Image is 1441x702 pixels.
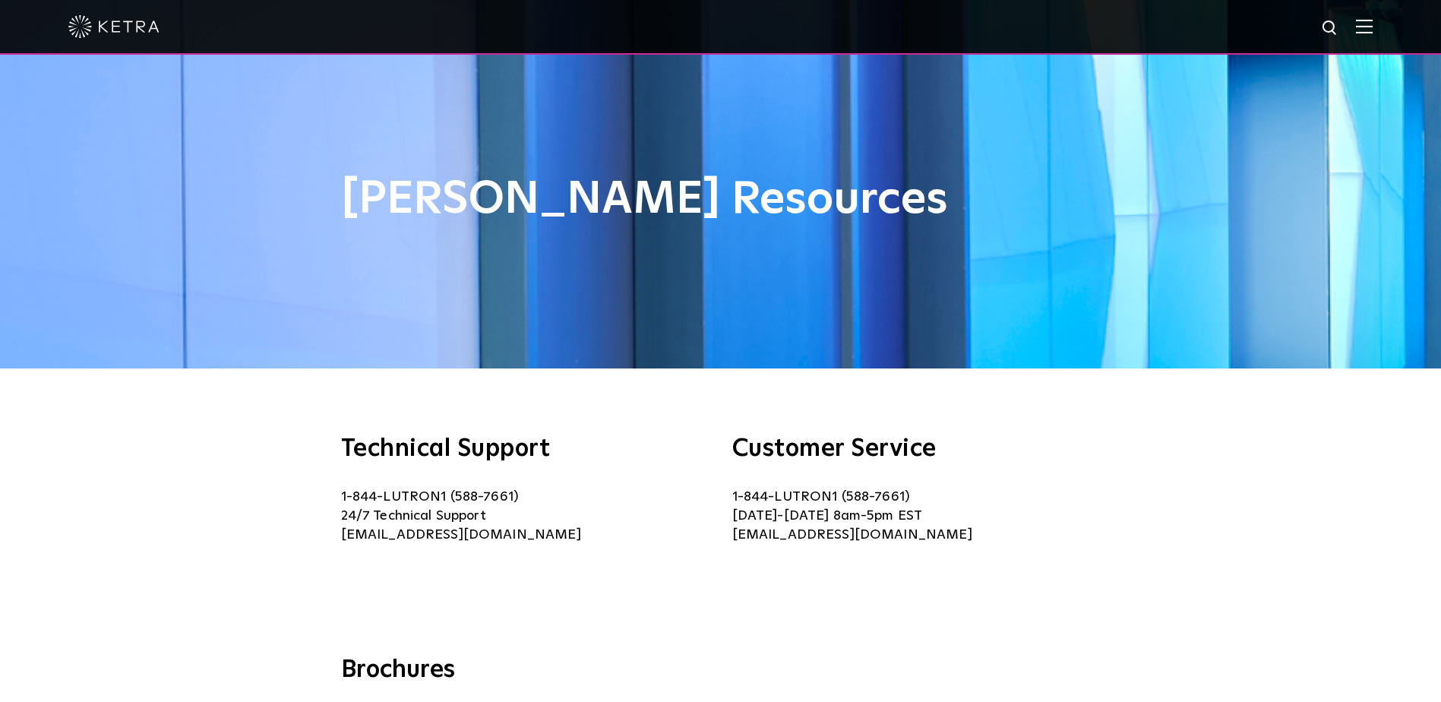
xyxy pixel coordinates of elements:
img: search icon [1321,19,1340,38]
p: 1-844-LUTRON1 (588-7661) [DATE]-[DATE] 8am-5pm EST [EMAIL_ADDRESS][DOMAIN_NAME] [732,488,1101,545]
h3: Brochures [341,655,1101,687]
h1: [PERSON_NAME] Resources [341,175,1101,225]
img: Hamburger%20Nav.svg [1356,19,1373,33]
p: 1-844-LUTRON1 (588-7661) 24/7 Technical Support [341,488,709,545]
a: [EMAIL_ADDRESS][DOMAIN_NAME] [341,528,581,542]
img: ketra-logo-2019-white [68,15,160,38]
h3: Technical Support [341,437,709,461]
h3: Customer Service [732,437,1101,461]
